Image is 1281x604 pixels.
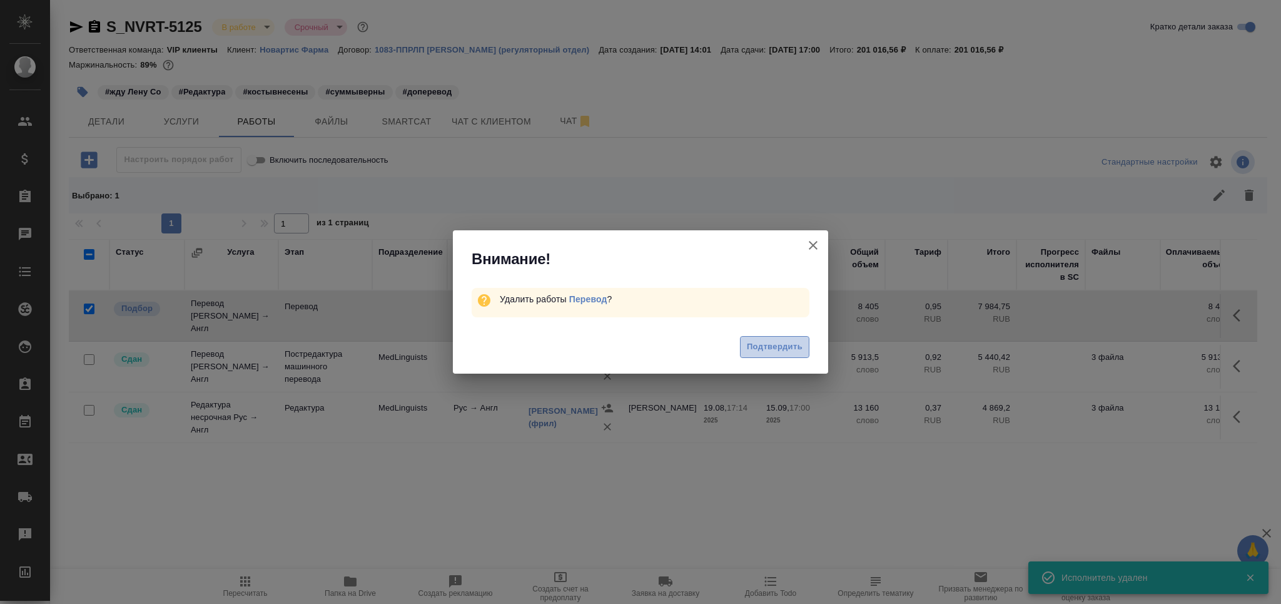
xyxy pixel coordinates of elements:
div: Удалить работы [500,293,809,305]
span: Внимание! [472,249,550,269]
span: Подтвердить [747,340,803,354]
span: ? [569,294,612,304]
a: Перевод [569,294,607,304]
button: Подтвердить [740,336,809,358]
